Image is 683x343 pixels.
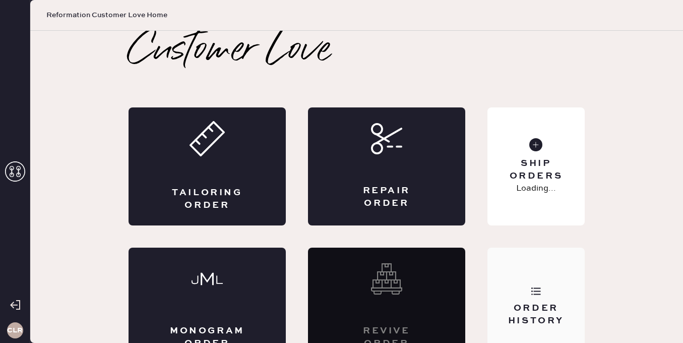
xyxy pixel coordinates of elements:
[495,157,577,183] div: Ship Orders
[516,183,556,195] p: Loading...
[129,31,331,71] h2: Customer Love
[7,327,23,334] h3: CLR
[169,187,245,212] div: Tailoring Order
[46,10,167,20] span: Reformation Customer Love Home
[495,302,577,327] div: Order History
[348,185,425,210] div: Repair Order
